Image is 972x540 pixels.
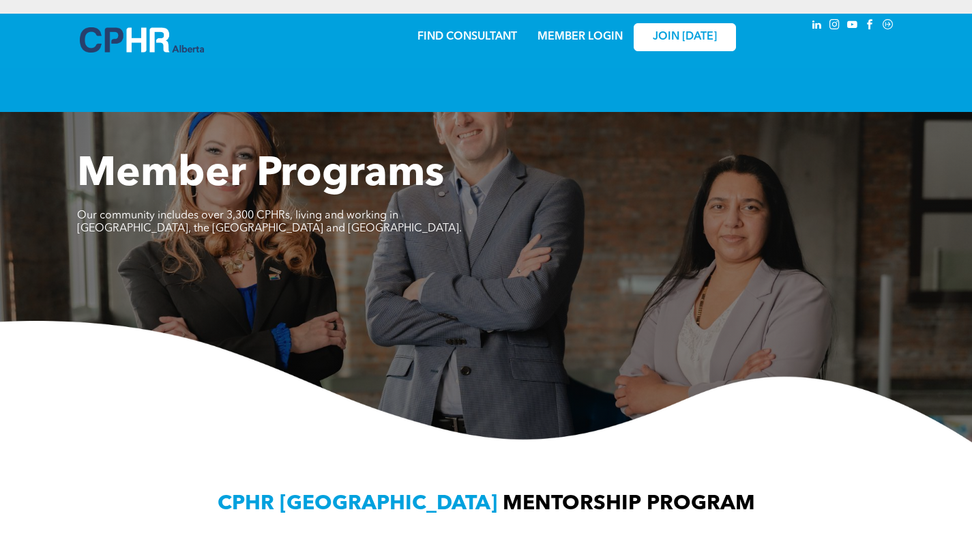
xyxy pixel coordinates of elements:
[881,17,896,35] a: Social network
[80,27,204,53] img: A blue and white logo for cp alberta
[537,31,623,42] a: MEMBER LOGIN
[845,17,860,35] a: youtube
[634,23,736,51] a: JOIN [DATE]
[863,17,878,35] a: facebook
[218,494,497,514] span: CPHR [GEOGRAPHIC_DATA]
[653,31,717,44] span: JOIN [DATE]
[827,17,842,35] a: instagram
[77,154,444,195] span: Member Programs
[503,494,755,514] span: MENTORSHIP PROGRAM
[810,17,825,35] a: linkedin
[417,31,517,42] a: FIND CONSULTANT
[77,210,462,234] span: Our community includes over 3,300 CPHRs, living and working in [GEOGRAPHIC_DATA], the [GEOGRAPHIC...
